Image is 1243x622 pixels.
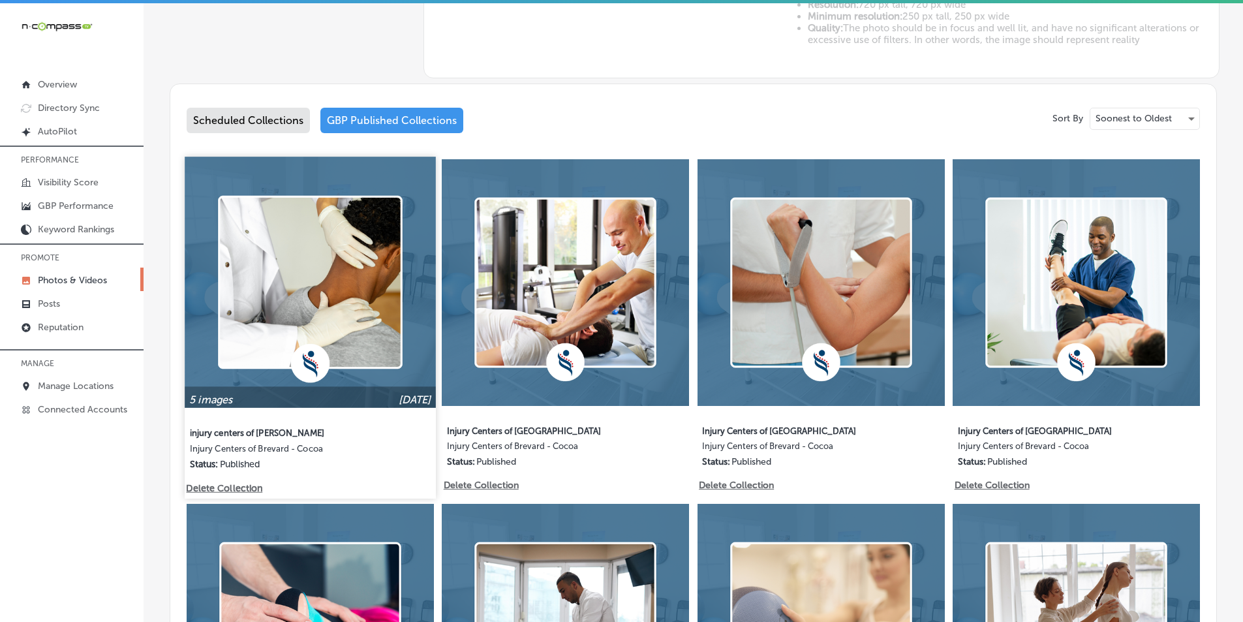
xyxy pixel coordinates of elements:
[187,108,310,133] div: Scheduled Collections
[190,443,379,458] label: Injury Centers of Brevard - Cocoa
[220,458,260,469] p: Published
[442,159,689,407] img: Collection thumbnail
[1052,113,1083,124] p: Sort By
[190,458,219,469] p: Status:
[38,224,114,235] p: Keyword Rankings
[190,420,379,443] label: injury centers of [PERSON_NAME]
[38,177,99,188] p: Visibility Score
[38,322,84,333] p: Reputation
[702,456,730,467] p: Status:
[185,157,435,407] img: Collection thumbnail
[186,482,260,493] p: Delete Collection
[447,418,634,441] label: Injury Centers of [GEOGRAPHIC_DATA]
[320,108,463,133] div: GBP Published Collections
[702,441,889,456] label: Injury Centers of Brevard - Cocoa
[399,393,431,405] p: [DATE]
[958,441,1144,456] label: Injury Centers of Brevard - Cocoa
[953,159,1200,407] img: Collection thumbnail
[38,79,77,90] p: Overview
[1090,108,1199,129] div: Soonest to Oldest
[447,441,634,456] label: Injury Centers of Brevard - Cocoa
[447,456,475,467] p: Status:
[698,159,945,407] img: Collection thumbnail
[955,480,1028,491] p: Delete Collection
[958,456,986,467] p: Status:
[38,275,107,286] p: Photos & Videos
[987,456,1027,467] p: Published
[38,126,77,137] p: AutoPilot
[699,480,773,491] p: Delete Collection
[731,456,771,467] p: Published
[189,393,232,405] p: 5 images
[38,102,100,114] p: Directory Sync
[444,480,517,491] p: Delete Collection
[702,418,889,441] label: Injury Centers of [GEOGRAPHIC_DATA]
[38,404,127,415] p: Connected Accounts
[38,381,114,392] p: Manage Locations
[38,298,60,309] p: Posts
[38,200,114,211] p: GBP Performance
[21,20,93,33] img: 660ab0bf-5cc7-4cb8-ba1c-48b5ae0f18e60NCTV_CLogo_TV_Black_-500x88.png
[1096,112,1172,125] p: Soonest to Oldest
[476,456,516,467] p: Published
[958,418,1144,441] label: Injury Centers of [GEOGRAPHIC_DATA]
